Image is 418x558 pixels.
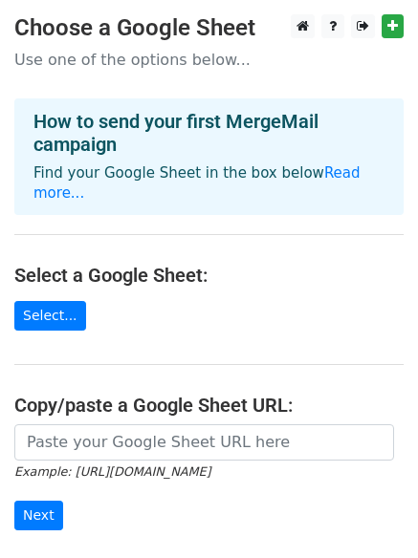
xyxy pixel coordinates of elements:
[14,464,210,479] small: Example: [URL][DOMAIN_NAME]
[14,301,86,331] a: Select...
[14,264,404,287] h4: Select a Google Sheet:
[14,501,63,530] input: Next
[33,110,385,156] h4: How to send your first MergeMail campaign
[33,164,361,202] a: Read more...
[14,424,394,461] input: Paste your Google Sheet URL here
[14,50,404,70] p: Use one of the options below...
[14,394,404,417] h4: Copy/paste a Google Sheet URL:
[33,163,385,204] p: Find your Google Sheet in the box below
[14,14,404,42] h3: Choose a Google Sheet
